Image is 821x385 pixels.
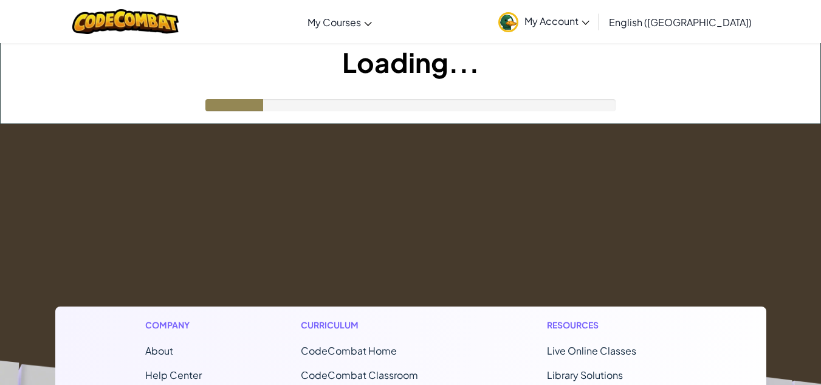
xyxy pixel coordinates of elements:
span: English ([GEOGRAPHIC_DATA]) [609,16,752,29]
a: Help Center [145,369,202,381]
span: My Account [524,15,589,27]
h1: Company [145,319,202,331]
a: CodeCombat Classroom [301,369,418,381]
h1: Resources [547,319,676,331]
a: About [145,344,173,357]
h1: Curriculum [301,319,448,331]
a: Live Online Classes [547,344,636,357]
span: CodeCombat Home [301,344,397,357]
a: Library Solutions [547,369,623,381]
h1: Loading... [1,43,820,81]
a: My Courses [301,5,378,38]
img: avatar [498,12,518,32]
a: English ([GEOGRAPHIC_DATA]) [603,5,758,38]
a: My Account [492,2,596,41]
span: My Courses [307,16,361,29]
img: CodeCombat logo [72,9,179,34]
